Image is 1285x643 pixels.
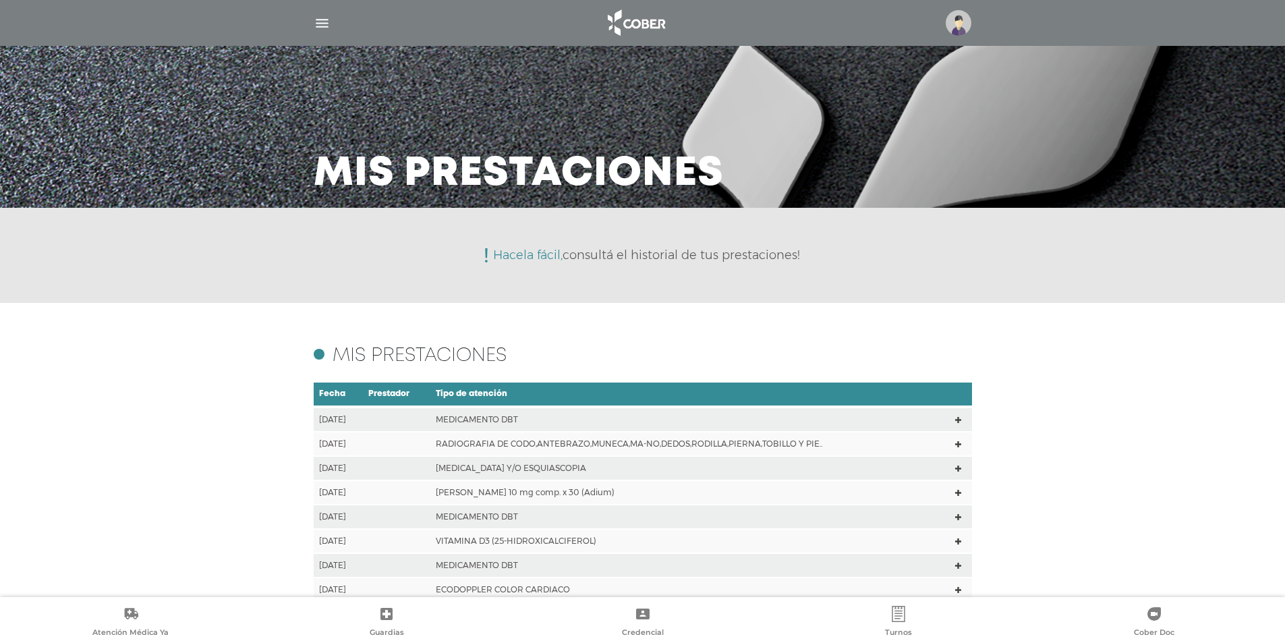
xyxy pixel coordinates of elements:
[515,606,770,640] a: Credencial
[430,505,950,529] td: MEDICAMENTO DBT
[258,606,514,640] a: Guardias
[314,382,363,407] td: Fecha
[430,578,950,602] td: ECODOPPLER COLOR CARDIACO
[493,249,800,261] p: consultá el historial de tus prestaciones!
[314,157,724,192] h3: Mis prestaciones
[430,407,950,432] td: MEDICAMENTO DBT
[314,456,363,480] td: [DATE]
[314,432,363,456] td: [DATE]
[314,15,331,32] img: Cober_menu-lines-white.svg
[1027,606,1282,640] a: Cober Doc
[430,529,950,553] td: VITAMINA D3 (25-HIDROXICALCIFEROL)
[314,529,363,553] td: [DATE]
[333,347,507,365] h4: Mis prestaciones
[314,407,363,432] td: [DATE]
[430,480,950,505] td: [PERSON_NAME] 10 mg comp. x 30 (Adium)
[314,505,363,529] td: [DATE]
[363,382,431,407] td: Prestador
[430,553,950,578] td: MEDICAMENTO DBT
[622,627,664,640] span: Credencial
[770,606,1026,640] a: Turnos
[314,480,363,505] td: [DATE]
[946,10,971,36] img: profile-placeholder.svg
[3,606,258,640] a: Atención Médica Ya
[314,578,363,602] td: [DATE]
[1134,627,1174,640] span: Cober Doc
[314,553,363,578] td: [DATE]
[92,627,169,640] span: Atención Médica Ya
[430,432,950,456] td: RADIOGRAFIA DE CODO,ANTEBRAZO,MUNECA,MA-NO,DEDOS,RODILLA,PIERNA,TOBILLO Y PIE..
[493,248,563,262] span: Hacela fácil,
[600,7,671,39] img: logo_cober_home-white.png
[885,627,912,640] span: Turnos
[370,627,404,640] span: Guardias
[430,456,950,480] td: [MEDICAL_DATA] Y/O ESQUIASCOPIA
[430,382,950,407] td: Tipo de atención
